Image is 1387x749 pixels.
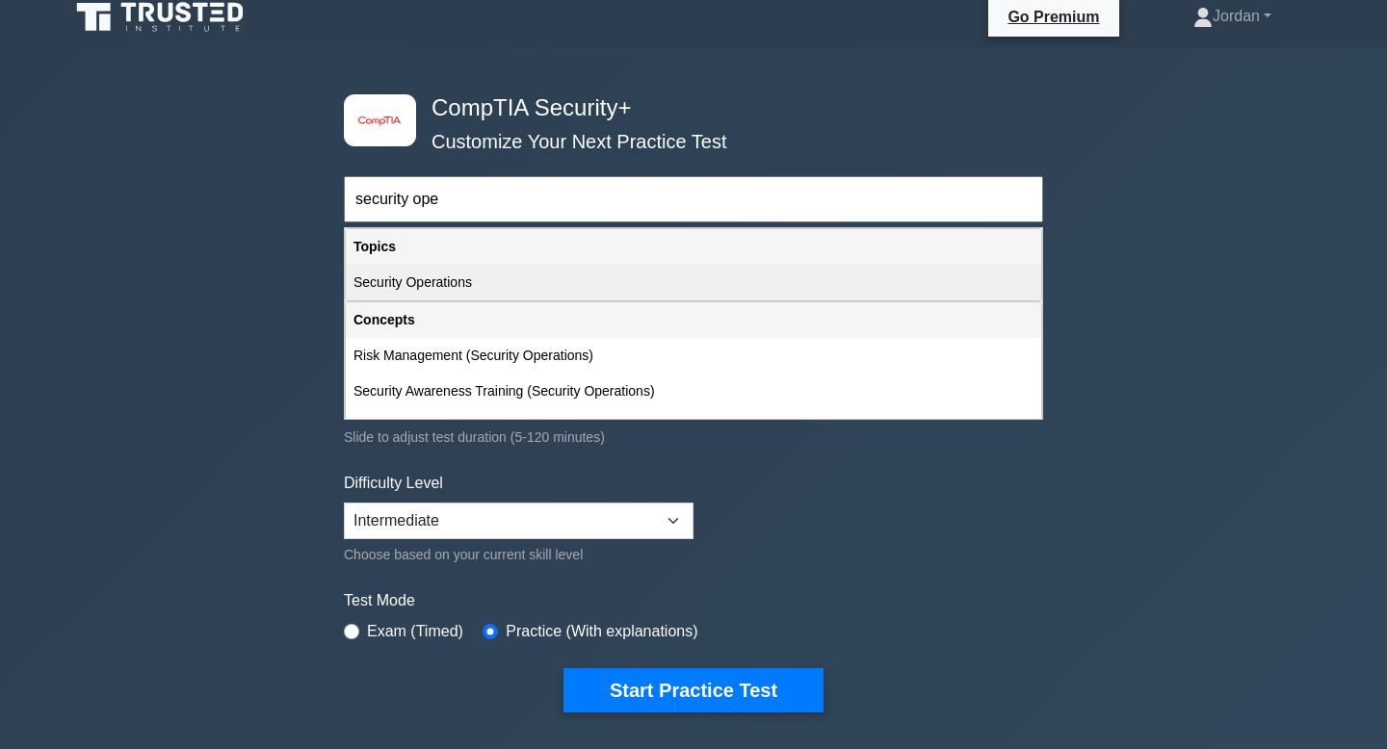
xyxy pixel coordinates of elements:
[346,409,1041,445] div: Physical Security (Security Operations)
[346,374,1041,409] div: Security Awareness Training (Security Operations)
[996,5,1111,29] a: Go Premium
[344,176,1043,222] input: Start typing to filter on topic or concept...
[344,589,1043,612] label: Test Mode
[367,620,463,643] label: Exam (Timed)
[346,229,1041,265] div: Topics
[344,543,693,566] div: Choose based on your current skill level
[346,302,1041,338] div: Concepts
[424,94,949,122] h4: CompTIA Security+
[344,426,1043,449] div: Slide to adjust test duration (5-120 minutes)
[344,472,443,495] label: Difficulty Level
[563,668,824,712] button: Start Practice Test
[506,620,697,643] label: Practice (With explanations)
[346,265,1041,300] div: Security Operations
[346,338,1041,374] div: Risk Management (Security Operations)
